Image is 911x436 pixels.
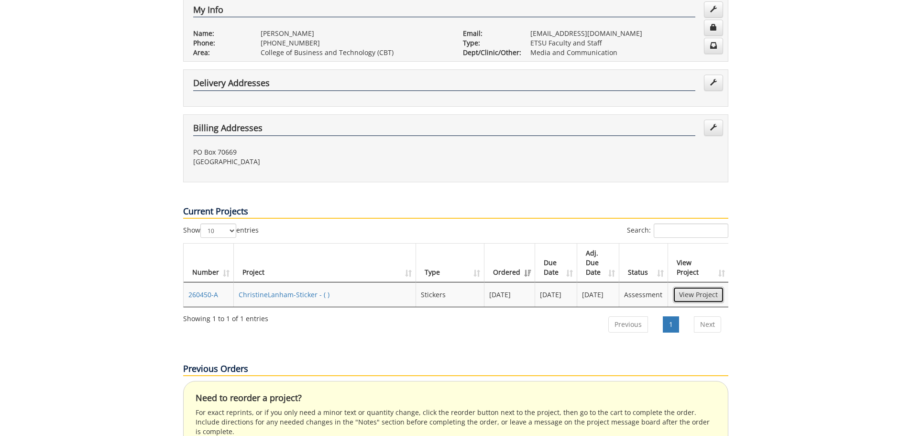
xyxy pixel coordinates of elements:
[577,282,619,307] td: [DATE]
[261,29,449,38] p: [PERSON_NAME]
[530,48,718,57] p: Media and Communication
[261,48,449,57] p: College of Business and Technology (CBT)
[183,310,268,324] div: Showing 1 to 1 of 1 entries
[704,1,723,18] a: Edit Info
[463,38,516,48] p: Type:
[627,224,728,238] label: Search:
[193,78,695,91] h4: Delivery Addresses
[261,38,449,48] p: [PHONE_NUMBER]
[530,29,718,38] p: [EMAIL_ADDRESS][DOMAIN_NAME]
[239,290,329,299] a: ChristineLanham-Sticker - ( )
[484,244,535,282] th: Ordered: activate to sort column ascending
[188,290,218,299] a: 260450-A
[484,282,535,307] td: [DATE]
[704,75,723,91] a: Edit Addresses
[193,38,246,48] p: Phone:
[694,316,721,333] a: Next
[530,38,718,48] p: ETSU Faculty and Staff
[535,282,577,307] td: [DATE]
[193,123,695,136] h4: Billing Addresses
[193,147,449,157] p: PO Box 70669
[619,244,668,282] th: Status: activate to sort column ascending
[704,20,723,36] a: Change Password
[577,244,619,282] th: Adj. Due Date: activate to sort column ascending
[463,48,516,57] p: Dept/Clinic/Other:
[193,5,695,18] h4: My Info
[673,287,724,303] a: View Project
[183,363,728,376] p: Previous Orders
[200,224,236,238] select: Showentries
[193,48,246,57] p: Area:
[416,282,484,307] td: Stickers
[463,29,516,38] p: Email:
[619,282,668,307] td: Assessment
[535,244,577,282] th: Due Date: activate to sort column ascending
[196,393,716,403] h4: Need to reorder a project?
[608,316,648,333] a: Previous
[183,205,728,219] p: Current Projects
[184,244,234,282] th: Number: activate to sort column ascending
[193,157,449,167] p: [GEOGRAPHIC_DATA]
[183,224,259,238] label: Show entries
[416,244,484,282] th: Type: activate to sort column ascending
[234,244,417,282] th: Project: activate to sort column ascending
[663,316,679,333] a: 1
[654,224,728,238] input: Search:
[704,120,723,136] a: Edit Addresses
[704,38,723,54] a: Change Communication Preferences
[193,29,246,38] p: Name:
[668,244,729,282] th: View Project: activate to sort column ascending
